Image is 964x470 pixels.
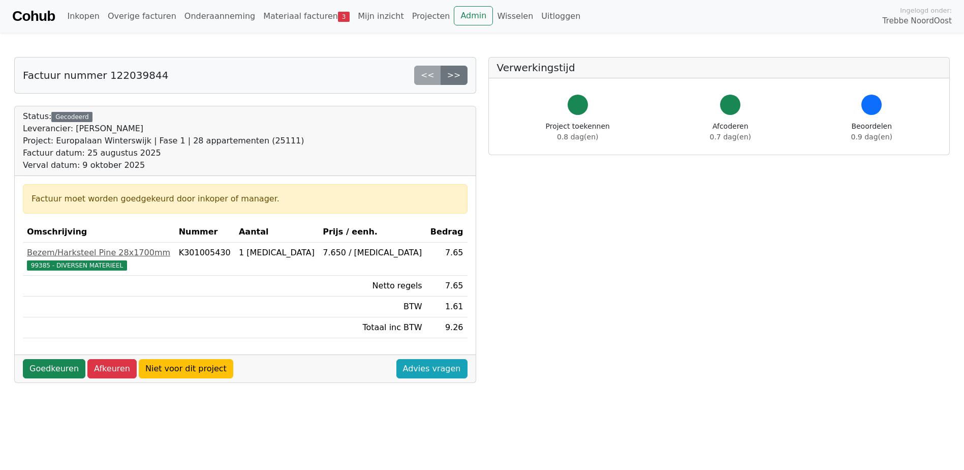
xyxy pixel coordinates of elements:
td: Netto regels [319,276,426,297]
td: 7.65 [426,276,468,297]
span: 0.7 dag(en) [710,133,751,141]
td: BTW [319,297,426,317]
div: Beoordelen [851,121,892,142]
a: Wisselen [493,6,537,26]
div: Factuur moet worden goedgekeurd door inkoper of manager. [32,193,459,205]
td: Totaal inc BTW [319,317,426,338]
a: Niet voor dit project [139,359,233,378]
th: Prijs / eenh. [319,222,426,243]
td: K301005430 [175,243,235,276]
a: Onderaanneming [180,6,259,26]
div: Bezem/Harksteel Pine 28x1700mm [27,247,171,259]
div: 1 [MEDICAL_DATA] [239,247,315,259]
th: Nummer [175,222,235,243]
a: Goedkeuren [23,359,85,378]
a: Cohub [12,4,55,28]
div: Status: [23,110,304,171]
td: 1.61 [426,297,468,317]
th: Aantal [235,222,319,243]
span: 0.9 dag(en) [851,133,892,141]
div: Gecodeerd [51,112,92,122]
div: 7.650 / [MEDICAL_DATA] [323,247,422,259]
a: Inkopen [63,6,103,26]
div: Project toekennen [546,121,610,142]
span: 99385 - DIVERSEN MATERIEEL [27,260,127,271]
a: >> [441,66,468,85]
a: Overige facturen [104,6,180,26]
a: Afkeuren [87,359,137,378]
h5: Verwerkingstijd [497,62,942,74]
span: 0.8 dag(en) [557,133,598,141]
td: 7.65 [426,243,468,276]
div: Verval datum: 9 oktober 2025 [23,159,304,171]
div: Afcoderen [710,121,751,142]
a: Admin [454,6,493,25]
div: Leverancier: [PERSON_NAME] [23,123,304,135]
a: Mijn inzicht [354,6,408,26]
td: 9.26 [426,317,468,338]
a: Projecten [408,6,454,26]
div: Factuur datum: 25 augustus 2025 [23,147,304,159]
span: Trebbe NoordOost [883,15,952,27]
a: Materiaal facturen3 [259,6,354,26]
th: Omschrijving [23,222,175,243]
div: Project: Europalaan Winterswijk | Fase 1 | 28 appartementen (25111) [23,135,304,147]
a: Advies vragen [396,359,468,378]
span: Ingelogd onder: [900,6,952,15]
span: 3 [338,12,350,22]
h5: Factuur nummer 122039844 [23,69,168,81]
th: Bedrag [426,222,468,243]
a: Uitloggen [537,6,584,26]
a: Bezem/Harksteel Pine 28x1700mm99385 - DIVERSEN MATERIEEL [27,247,171,271]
